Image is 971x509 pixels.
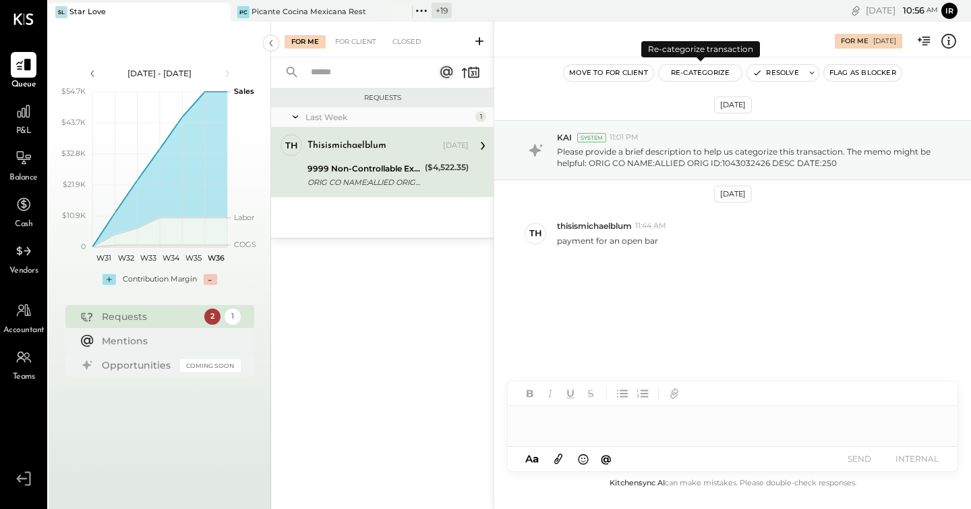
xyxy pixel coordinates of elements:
[898,4,924,17] span: 10 : 56
[541,385,559,402] button: Italic
[9,172,38,184] span: Balance
[873,36,896,46] div: [DATE]
[866,4,938,17] div: [DATE]
[55,6,67,18] div: SL
[163,253,180,263] text: W34
[102,274,116,285] div: +
[278,93,487,103] div: Requests
[601,452,612,465] span: @
[659,65,742,81] button: Re-Categorize
[307,162,421,176] div: 9999 Non-Controllable Expenses:Other Income and Expenses:To be Classified
[562,385,579,402] button: Underline
[305,111,472,123] div: Last Week
[849,3,862,18] div: copy link
[666,385,683,402] button: Add URL
[102,68,217,79] div: [DATE] - [DATE]
[63,180,86,189] text: $21.9K
[714,97,752,113] div: [DATE]
[941,3,958,19] button: Ir
[285,35,326,49] div: For Me
[841,36,869,46] div: For Me
[204,309,220,325] div: 2
[926,5,938,15] span: am
[185,253,202,263] text: W35
[533,452,539,465] span: a
[425,161,469,174] div: ($4,522.35)
[15,219,32,231] span: Cash
[96,253,111,263] text: W31
[69,7,106,18] div: Star Love
[102,310,198,323] div: Requests
[11,79,36,91] span: Queue
[557,220,632,232] span: thisismichaelblum
[432,3,452,18] div: + 19
[597,450,616,467] button: @
[62,211,86,220] text: $10.9K
[557,235,658,246] p: payment for an open bar
[577,133,606,142] div: System
[61,117,86,127] text: $43.7K
[61,149,86,158] text: $32.8K
[1,298,47,337] a: Accountant
[1,192,47,231] a: Cash
[386,35,428,49] div: Closed
[81,242,86,251] text: 0
[140,253,156,263] text: W33
[252,7,366,18] div: Picante Cocina Mexicana Rest
[16,126,32,138] span: P&L
[9,265,38,277] span: Vendors
[204,274,217,285] div: -
[564,65,653,81] button: Move to for client
[180,359,241,372] div: Coming Soon
[234,213,254,222] text: Labor
[307,139,386,153] div: thisismichaelblum
[307,176,421,189] div: ORIG CO NAME:ALLIED ORIG ID:1043032426 DESC DATE:250
[328,35,383,49] div: For Client
[225,309,241,325] div: 1
[443,140,469,151] div: [DATE]
[1,145,47,184] a: Balance
[832,450,886,468] button: SEND
[61,86,86,96] text: $54.7K
[641,41,760,57] div: Re-categorize transaction
[234,240,256,249] text: COGS
[529,227,542,240] div: th
[635,221,666,232] span: 11:44 AM
[824,65,902,81] button: Flag as Blocker
[1,238,47,277] a: Vendors
[557,132,572,143] span: KAI
[582,385,599,402] button: Strikethrough
[207,253,224,263] text: W36
[102,358,173,372] div: Opportunities
[747,65,804,81] button: Resolve
[237,6,249,18] div: PC
[1,52,47,91] a: Queue
[234,86,254,96] text: Sales
[118,253,134,263] text: W32
[1,344,47,383] a: Teams
[890,450,944,468] button: INTERNAL
[475,111,486,122] div: 1
[102,334,234,348] div: Mentions
[521,452,543,466] button: Aa
[285,139,298,152] div: th
[610,132,639,143] span: 11:01 PM
[1,99,47,138] a: P&L
[123,274,197,285] div: Contribution Margin
[634,385,651,402] button: Ordered List
[714,186,752,203] div: [DATE]
[557,146,940,169] p: Please provide a brief description to help us categorize this transaction. The memo might be help...
[614,385,631,402] button: Unordered List
[521,385,539,402] button: Bold
[13,371,35,383] span: Teams
[3,325,45,337] span: Accountant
